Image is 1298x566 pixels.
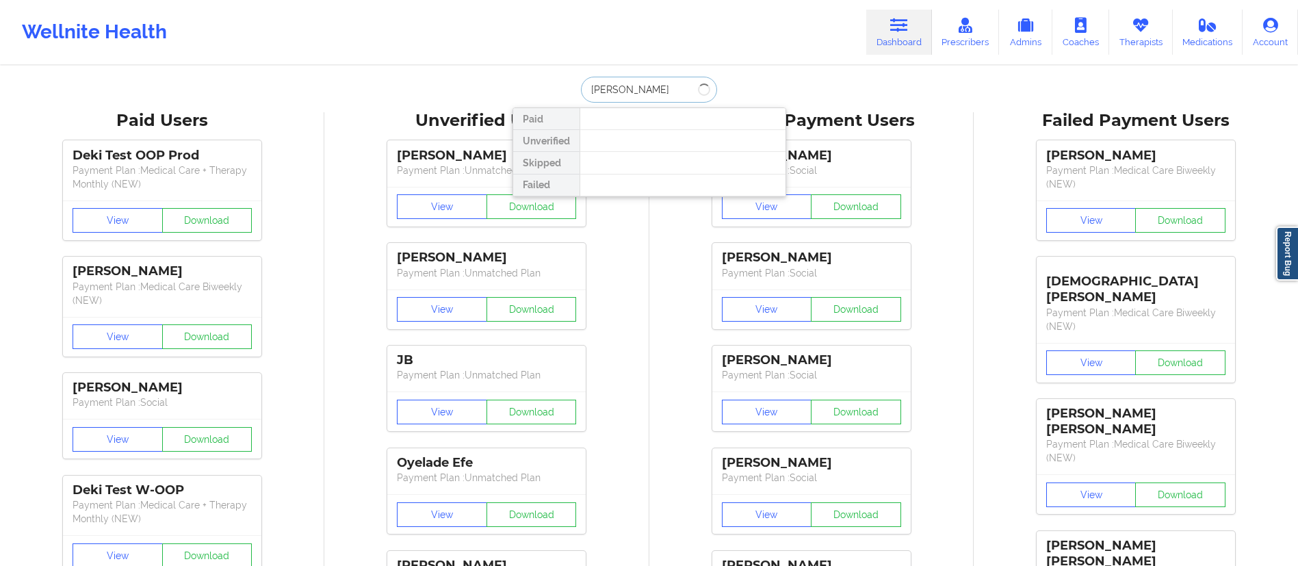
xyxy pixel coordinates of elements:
[1046,483,1137,507] button: View
[866,10,932,55] a: Dashboard
[722,502,812,527] button: View
[334,110,639,131] div: Unverified Users
[397,266,576,280] p: Payment Plan : Unmatched Plan
[722,368,901,382] p: Payment Plan : Social
[1046,263,1225,305] div: [DEMOGRAPHIC_DATA][PERSON_NAME]
[722,194,812,219] button: View
[73,164,252,191] p: Payment Plan : Medical Care + Therapy Monthly (NEW)
[486,502,577,527] button: Download
[513,152,580,174] div: Skipped
[1276,227,1298,281] a: Report Bug
[162,324,252,349] button: Download
[811,400,901,424] button: Download
[513,175,580,196] div: Failed
[659,110,964,131] div: Skipped Payment Users
[397,400,487,424] button: View
[397,368,576,382] p: Payment Plan : Unmatched Plan
[1052,10,1109,55] a: Coaches
[811,297,901,322] button: Download
[73,324,163,349] button: View
[1046,350,1137,375] button: View
[722,297,812,322] button: View
[722,352,901,368] div: [PERSON_NAME]
[1046,164,1225,191] p: Payment Plan : Medical Care Biweekly (NEW)
[722,455,901,471] div: [PERSON_NAME]
[397,352,576,368] div: JB
[1046,306,1225,333] p: Payment Plan : Medical Care Biweekly (NEW)
[486,400,577,424] button: Download
[73,483,252,498] div: Deki Test W-OOP
[999,10,1052,55] a: Admins
[1109,10,1173,55] a: Therapists
[722,266,901,280] p: Payment Plan : Social
[513,108,580,130] div: Paid
[722,164,901,177] p: Payment Plan : Social
[162,427,252,452] button: Download
[513,130,580,152] div: Unverified
[73,380,252,396] div: [PERSON_NAME]
[397,164,576,177] p: Payment Plan : Unmatched Plan
[397,148,576,164] div: [PERSON_NAME]
[932,10,1000,55] a: Prescribers
[73,263,252,279] div: [PERSON_NAME]
[73,498,252,526] p: Payment Plan : Medical Care + Therapy Monthly (NEW)
[983,110,1288,131] div: Failed Payment Users
[1243,10,1298,55] a: Account
[722,148,901,164] div: [PERSON_NAME]
[722,400,812,424] button: View
[486,297,577,322] button: Download
[1135,350,1225,375] button: Download
[73,396,252,409] p: Payment Plan : Social
[1046,437,1225,465] p: Payment Plan : Medical Care Biweekly (NEW)
[397,194,487,219] button: View
[1135,208,1225,233] button: Download
[486,194,577,219] button: Download
[722,250,901,266] div: [PERSON_NAME]
[397,471,576,485] p: Payment Plan : Unmatched Plan
[162,208,252,233] button: Download
[1173,10,1243,55] a: Medications
[397,502,487,527] button: View
[73,427,163,452] button: View
[1135,483,1225,507] button: Download
[1046,208,1137,233] button: View
[1046,406,1225,437] div: [PERSON_NAME] [PERSON_NAME]
[811,502,901,527] button: Download
[73,208,163,233] button: View
[1046,148,1225,164] div: [PERSON_NAME]
[397,297,487,322] button: View
[397,455,576,471] div: Oyelade Efe
[722,471,901,485] p: Payment Plan : Social
[73,148,252,164] div: Deki Test OOP Prod
[811,194,901,219] button: Download
[10,110,315,131] div: Paid Users
[73,280,252,307] p: Payment Plan : Medical Care Biweekly (NEW)
[397,250,576,266] div: [PERSON_NAME]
